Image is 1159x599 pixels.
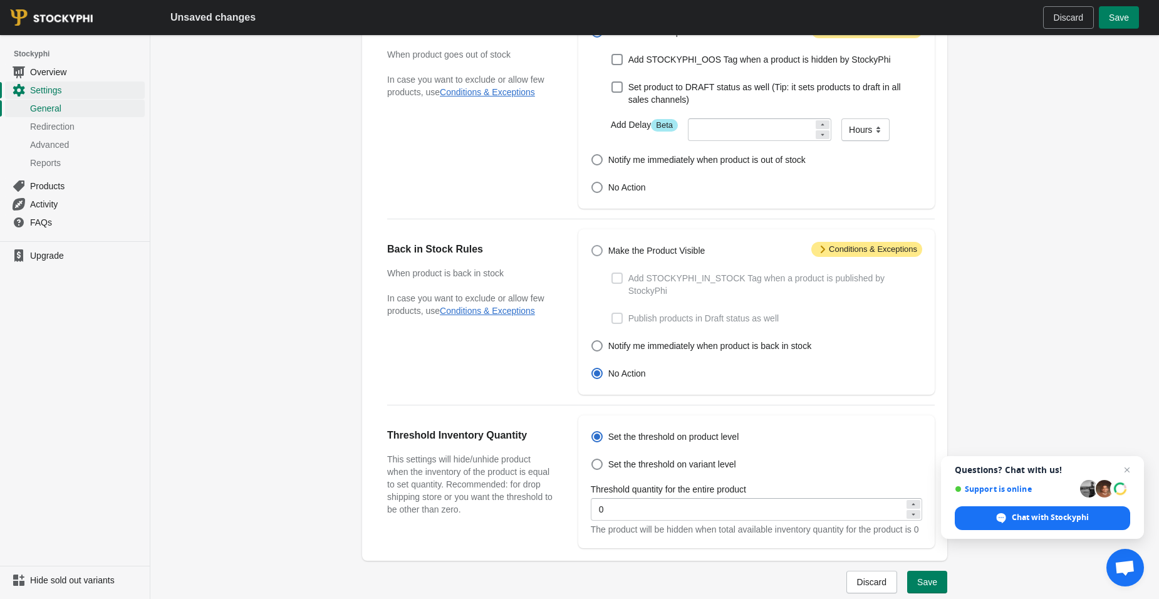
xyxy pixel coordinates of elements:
[608,154,806,166] span: Notify me immediately when product is out of stock
[387,48,553,61] h3: When product goes out of stock
[1054,13,1083,23] span: Discard
[30,198,142,211] span: Activity
[14,48,150,60] span: Stockyphi
[30,138,142,151] span: Advanced
[30,574,142,586] span: Hide sold out variants
[608,244,705,257] span: Make the Product Visible
[30,180,142,192] span: Products
[955,506,1130,530] div: Chat with Stockyphi
[857,577,886,587] span: Discard
[30,120,142,133] span: Redirection
[30,216,142,229] span: FAQs
[5,117,145,135] a: Redirection
[955,465,1130,475] span: Questions? Chat with us!
[628,53,891,66] span: Add STOCKYPHI_OOS Tag when a product is hidden by StockyPhi
[917,577,937,587] span: Save
[5,195,145,213] a: Activity
[591,483,746,496] label: Threshold quantity for the entire product
[387,73,553,98] p: In case you want to exclude or allow few products, use
[30,157,142,169] span: Reports
[387,242,553,257] h2: Back in Stock Rules
[651,119,678,132] span: Beta
[30,66,142,78] span: Overview
[5,154,145,172] a: Reports
[1120,462,1135,477] span: Close chat
[608,430,739,443] span: Set the threshold on product level
[440,87,535,97] button: Conditions & Exceptions
[1106,549,1144,586] div: Open chat
[387,267,553,279] h3: When product is back in stock
[30,84,142,96] span: Settings
[5,571,145,589] a: Hide sold out variants
[5,81,145,99] a: Settings
[5,63,145,81] a: Overview
[628,272,922,297] span: Add STOCKYPHI_IN_STOCK Tag when a product is published by StockyPhi
[955,484,1076,494] span: Support is online
[387,428,553,443] h2: Threshold Inventory Quantity
[387,292,553,317] p: In case you want to exclude or allow few products, use
[608,367,646,380] span: No Action
[846,571,897,593] button: Discard
[1012,512,1089,523] span: Chat with Stockyphi
[611,118,678,132] label: Add Delay
[5,99,145,117] a: General
[608,181,646,194] span: No Action
[1043,6,1094,29] button: Discard
[608,458,736,471] span: Set the threshold on variant level
[5,135,145,154] a: Advanced
[5,213,145,231] a: FAQs
[440,306,535,316] button: Conditions & Exceptions
[30,102,142,115] span: General
[5,177,145,195] a: Products
[1109,13,1129,23] span: Save
[628,81,922,106] span: Set product to DRAFT status as well (Tip: it sets products to draft in all sales channels)
[1099,6,1139,29] button: Save
[811,242,922,257] span: Conditions & Exceptions
[170,10,256,25] h2: Unsaved changes
[628,312,779,325] span: Publish products in Draft status as well
[907,571,947,593] button: Save
[591,523,922,536] div: The product will be hidden when total available inventory quantity for the product is 0
[30,249,142,262] span: Upgrade
[5,247,145,264] a: Upgrade
[608,340,811,352] span: Notify me immediately when product is back in stock
[387,453,553,516] h3: This settings will hide/unhide product when the inventory of the product is equal to set quantity...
